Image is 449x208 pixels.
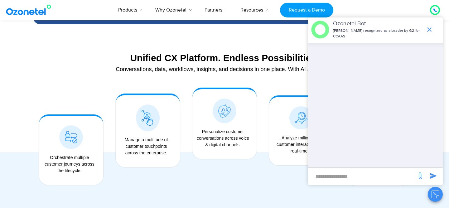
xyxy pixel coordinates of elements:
[119,137,174,156] div: Manage a multitude of customer touchpoints across the enterprise.
[36,66,413,72] div: Conversations, data, workflows, insights, and decisions in one place. With AI at its core!
[36,52,413,63] div: Unified CX Platform. Endless Possibilities.
[427,170,440,182] span: send message
[42,154,97,174] div: Orchestrate multiple customer journeys across the lifecycle.
[272,135,327,154] div: Analyze millions of customer interactions in real-time.
[311,171,413,182] div: new-msg-input
[423,23,436,36] span: end chat or minimize
[311,21,329,39] img: header
[333,20,422,28] p: Ozonetel Bot
[414,170,427,182] span: send message
[333,28,422,39] p: [PERSON_NAME] recognized as a Leader by G2 for CCAAS
[428,187,443,202] button: Close chat
[196,128,250,148] div: Personalize customer conversations across voice & digital channels.
[280,3,333,17] a: Request a Demo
